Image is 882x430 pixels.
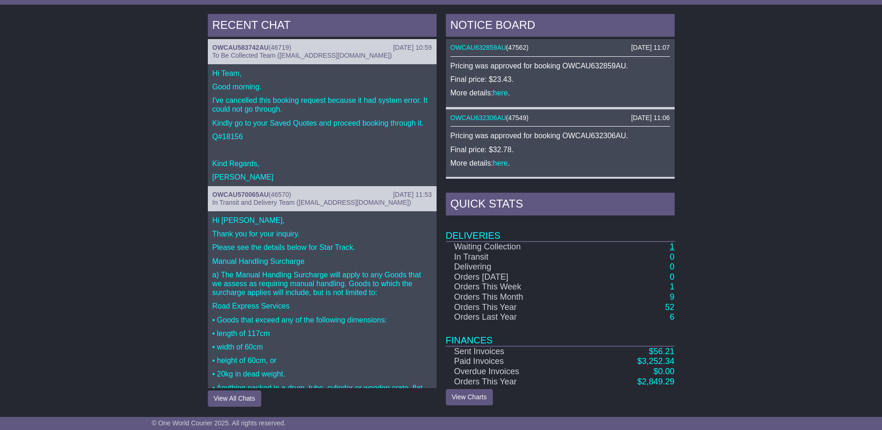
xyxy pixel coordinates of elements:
[212,44,269,51] a: OWCAU583742AU
[631,114,670,122] div: [DATE] 11:06
[212,229,432,238] p: Thank you for your inquiry.
[446,193,675,218] div: Quick Stats
[451,75,670,84] p: Final price: $23.43.
[212,356,432,365] p: • height of 60cm, or
[446,14,675,39] div: NOTICE BOARD
[212,383,432,410] p: • Anything packed in a drum, tube, cylinder or wooden crate, flat packs (with any dimension less ...
[446,218,675,242] td: Deliveries
[212,173,432,181] p: [PERSON_NAME]
[451,114,506,121] a: OWCAU632306AU
[670,312,674,322] a: 6
[670,242,674,251] a: 1
[446,367,590,377] td: Overdue Invoices
[658,367,674,376] span: 0.00
[446,377,590,387] td: Orders This Year
[271,44,289,51] span: 46719
[212,159,432,168] p: Kind Regards,
[493,89,508,97] a: here
[446,272,590,282] td: Orders [DATE]
[446,242,590,252] td: Waiting Collection
[670,262,674,271] a: 0
[271,191,289,198] span: 46570
[670,252,674,262] a: 0
[451,145,670,154] p: Final price: $32.78.
[451,88,670,97] p: More details: .
[508,44,526,51] span: 47562
[212,69,432,78] p: Hi Team,
[451,44,506,51] a: OWCAU632859AU
[212,343,432,351] p: • width of 60cm
[212,191,269,198] a: OWCAU570065AU
[446,292,590,302] td: Orders This Month
[212,302,432,310] p: Road Express Services
[637,356,674,366] a: $3,252.34
[212,243,432,252] p: Please see the details below for Star Track.
[637,377,674,386] a: $2,849.29
[446,282,590,292] td: Orders This Week
[212,370,432,378] p: • 20kg in dead weight.
[670,282,674,291] a: 1
[653,347,674,356] span: 56.21
[642,356,674,366] span: 3,252.34
[212,191,432,199] div: ( )
[212,216,432,225] p: Hi [PERSON_NAME],
[649,347,674,356] a: $56.21
[446,389,493,405] a: View Charts
[212,119,432,128] p: Kindly go to your Saved Quotes and proceed booking through it.
[446,262,590,272] td: Delivering
[212,329,432,338] p: • length of 117cm
[670,272,674,282] a: 0
[208,14,437,39] div: RECENT CHAT
[446,346,590,357] td: Sent Invoices
[212,96,432,114] p: I've cancelled this booking request because it had system error. It could not go through.
[208,390,261,407] button: View All Chats
[642,377,674,386] span: 2,849.29
[451,114,670,122] div: ( )
[212,257,432,266] p: Manual Handling Surcharge
[446,356,590,367] td: Paid Invoices
[393,44,431,52] div: [DATE] 10:59
[446,302,590,313] td: Orders This Year
[212,44,432,52] div: ( )
[446,252,590,262] td: In Transit
[212,316,432,324] p: • Goods that exceed any of the following dimensions:
[670,292,674,302] a: 9
[451,44,670,52] div: ( )
[631,44,670,52] div: [DATE] 11:07
[446,322,675,346] td: Finances
[212,82,432,91] p: Good morning.
[451,159,670,168] p: More details: .
[212,199,411,206] span: In Transit and Delivery Team ([EMAIL_ADDRESS][DOMAIN_NAME])
[508,114,526,121] span: 47549
[665,302,674,312] a: 52
[393,191,431,199] div: [DATE] 11:53
[152,419,286,427] span: © One World Courier 2025. All rights reserved.
[212,270,432,297] p: a) The Manual Handling Surcharge will apply to any Goods that we assess as requiring manual handl...
[653,367,674,376] a: $0.00
[212,52,392,59] span: To Be Collected Team ([EMAIL_ADDRESS][DOMAIN_NAME])
[446,312,590,322] td: Orders Last Year
[451,61,670,70] p: Pricing was approved for booking OWCAU632859AU.
[212,132,432,141] p: Q#18156
[451,131,670,140] p: Pricing was approved for booking OWCAU632306AU.
[493,159,508,167] a: here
